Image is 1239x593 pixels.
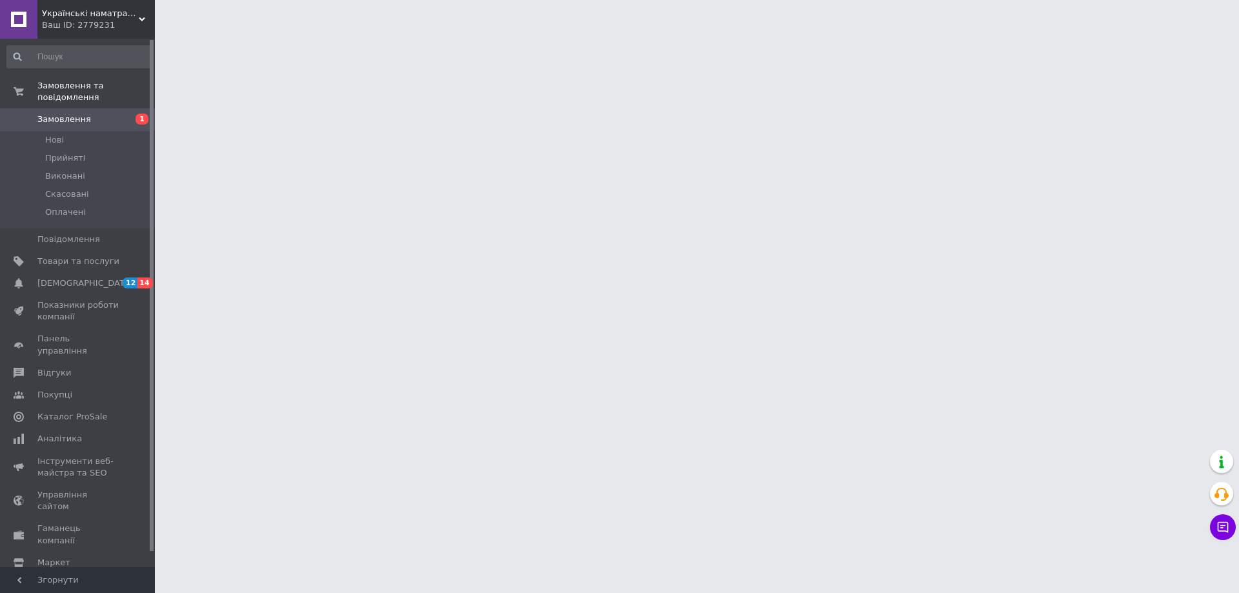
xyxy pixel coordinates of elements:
[42,8,139,19] span: Українські наматрацники
[37,333,119,356] span: Панель управління
[37,234,100,245] span: Повідомлення
[137,277,152,288] span: 14
[1210,514,1236,540] button: Чат з покупцем
[45,134,64,146] span: Нові
[6,45,152,68] input: Пошук
[42,19,155,31] div: Ваш ID: 2779231
[123,277,137,288] span: 12
[37,456,119,479] span: Інструменти веб-майстра та SEO
[136,114,148,125] span: 1
[45,206,86,218] span: Оплачені
[37,411,107,423] span: Каталог ProSale
[37,80,155,103] span: Замовлення та повідомлення
[37,299,119,323] span: Показники роботи компанії
[37,433,82,445] span: Аналітика
[37,523,119,546] span: Гаманець компанії
[37,489,119,512] span: Управління сайтом
[37,256,119,267] span: Товари та послуги
[45,188,89,200] span: Скасовані
[37,389,72,401] span: Покупці
[45,170,85,182] span: Виконані
[45,152,85,164] span: Прийняті
[37,367,71,379] span: Відгуки
[37,557,70,568] span: Маркет
[37,277,133,289] span: [DEMOGRAPHIC_DATA]
[37,114,91,125] span: Замовлення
